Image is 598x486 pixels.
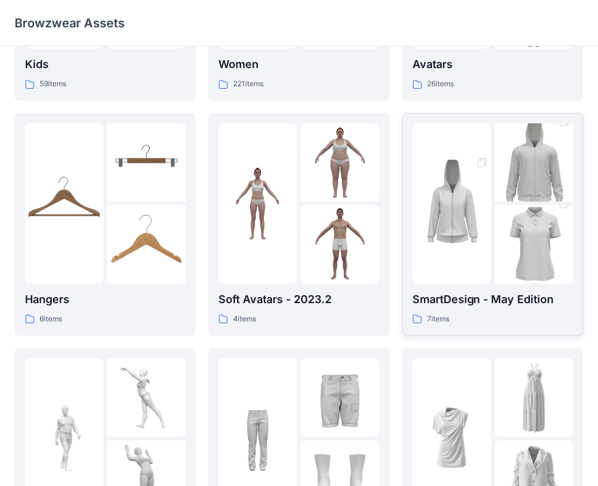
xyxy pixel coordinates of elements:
img: folder 3 [495,186,573,304]
p: Soft Avatars - 2023.2 [218,291,379,308]
p: Hangers [25,291,186,308]
p: 7 items [427,313,450,326]
img: folder 1 [412,145,491,262]
img: folder 1 [412,399,491,477]
p: SmartDesign - May Edition [412,291,573,308]
p: 221 items [233,78,263,91]
img: folder 2 [107,358,186,437]
a: folder 1folder 2folder 3Soft Avatars - 2023.24items [208,113,389,336]
img: folder 2 [107,123,186,202]
img: folder 2 [301,123,379,202]
p: Women [218,56,379,73]
img: folder 1 [25,164,103,242]
img: folder 3 [107,205,186,284]
img: folder 1 [218,399,297,477]
img: folder 2 [495,358,573,437]
img: folder 3 [301,205,379,284]
p: 6 items [40,313,62,326]
a: folder 1folder 2folder 3SmartDesign - May Edition7items [402,113,583,336]
p: 4 items [233,313,256,326]
img: folder 2 [301,358,379,437]
p: 26 items [427,78,454,91]
p: Avatars [412,56,573,73]
p: Browzwear Assets [15,15,125,32]
img: folder 2 [495,104,573,222]
a: folder 1folder 2folder 3Hangers6items [15,113,196,336]
p: 59 items [40,78,66,91]
img: folder 1 [218,164,297,242]
img: folder 1 [25,399,103,477]
p: Kids [25,56,186,73]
